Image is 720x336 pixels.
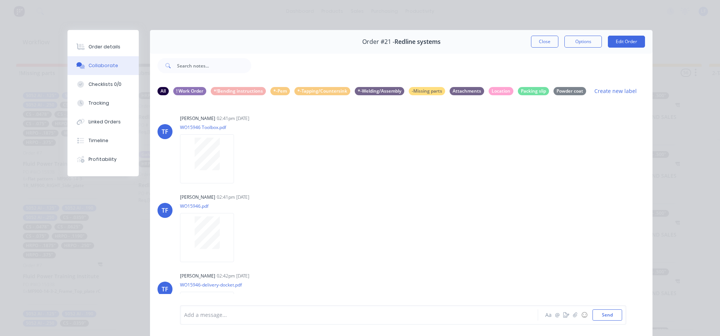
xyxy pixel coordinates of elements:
[88,156,117,163] div: Profitability
[450,87,484,95] div: Attachments
[553,310,562,319] button: @
[217,115,249,122] div: 02:41pm [DATE]
[180,203,241,209] p: WO15946.pdf
[162,285,168,294] div: TF
[518,87,549,95] div: Packing slip
[180,273,215,279] div: [PERSON_NAME]
[608,36,645,48] button: Edit Order
[180,282,242,288] p: WO15946-delivery-docket.pdf
[564,36,602,48] button: Options
[580,310,589,319] button: ☺
[553,87,586,95] div: Powder coat
[592,309,622,321] button: Send
[67,150,139,169] button: Profitability
[88,43,120,50] div: Order details
[362,38,394,45] span: Order #21 -
[173,87,206,95] div: ! Work Order
[217,194,249,201] div: 02:41pm [DATE]
[544,310,553,319] button: Aa
[157,87,169,95] div: All
[211,87,266,95] div: *!Bending instructions
[67,112,139,131] button: Linked Orders
[67,131,139,150] button: Timeline
[409,87,445,95] div: -Missing parts
[67,56,139,75] button: Collaborate
[270,87,290,95] div: *-Pem
[67,75,139,94] button: Checklists 0/0
[355,87,404,95] div: *-Welding/Assembly
[162,206,168,215] div: TF
[67,37,139,56] button: Order details
[180,124,241,130] p: WO15946 Toolbox.pdf
[531,36,558,48] button: Close
[217,273,249,279] div: 02:42pm [DATE]
[88,100,109,106] div: Tracking
[88,81,121,88] div: Checklists 0/0
[394,38,441,45] span: Redline systems
[88,118,121,125] div: Linked Orders
[67,94,139,112] button: Tracking
[88,62,118,69] div: Collaborate
[180,115,215,122] div: [PERSON_NAME]
[294,87,350,95] div: *-Tapping/Countersink
[180,194,215,201] div: [PERSON_NAME]
[162,127,168,136] div: TF
[177,58,251,73] input: Search notes...
[591,86,641,96] button: Create new label
[88,137,108,144] div: Timeline
[489,87,513,95] div: Location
